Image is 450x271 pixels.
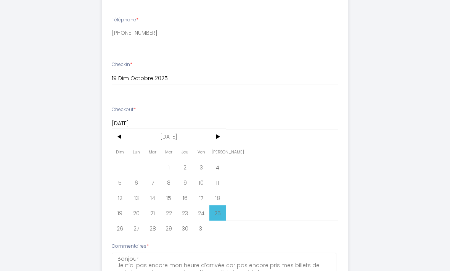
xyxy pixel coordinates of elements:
span: 31 [193,221,209,236]
span: Lun [128,144,145,160]
span: 13 [128,190,145,205]
label: Commentaires [112,243,149,250]
span: 21 [145,205,161,221]
label: Checkout [112,106,136,113]
span: 25 [209,205,226,221]
span: 27 [128,221,145,236]
span: 1 [161,160,177,175]
span: 14 [145,190,161,205]
label: Téléphone [112,16,138,24]
span: 5 [112,175,129,190]
span: 22 [161,205,177,221]
span: 23 [177,205,193,221]
span: Ven [193,144,209,160]
span: [DATE] [128,129,209,144]
span: 10 [193,175,209,190]
span: 9 [177,175,193,190]
span: Jeu [177,144,193,160]
span: > [209,129,226,144]
span: 4 [209,160,226,175]
span: < [112,129,129,144]
span: Dim [112,144,129,160]
span: 18 [209,190,226,205]
span: 6 [128,175,145,190]
span: 28 [145,221,161,236]
span: 26 [112,221,129,236]
label: Checkin [112,61,132,68]
span: 11 [209,175,226,190]
span: 29 [161,221,177,236]
span: 7 [145,175,161,190]
span: 12 [112,190,129,205]
span: 17 [193,190,209,205]
span: 8 [161,175,177,190]
span: Mer [161,144,177,160]
span: 30 [177,221,193,236]
span: 16 [177,190,193,205]
span: 2 [177,160,193,175]
span: 19 [112,205,129,221]
span: Mar [145,144,161,160]
span: 20 [128,205,145,221]
span: 24 [193,205,209,221]
span: 15 [161,190,177,205]
span: [PERSON_NAME] [209,144,226,160]
span: 3 [193,160,209,175]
